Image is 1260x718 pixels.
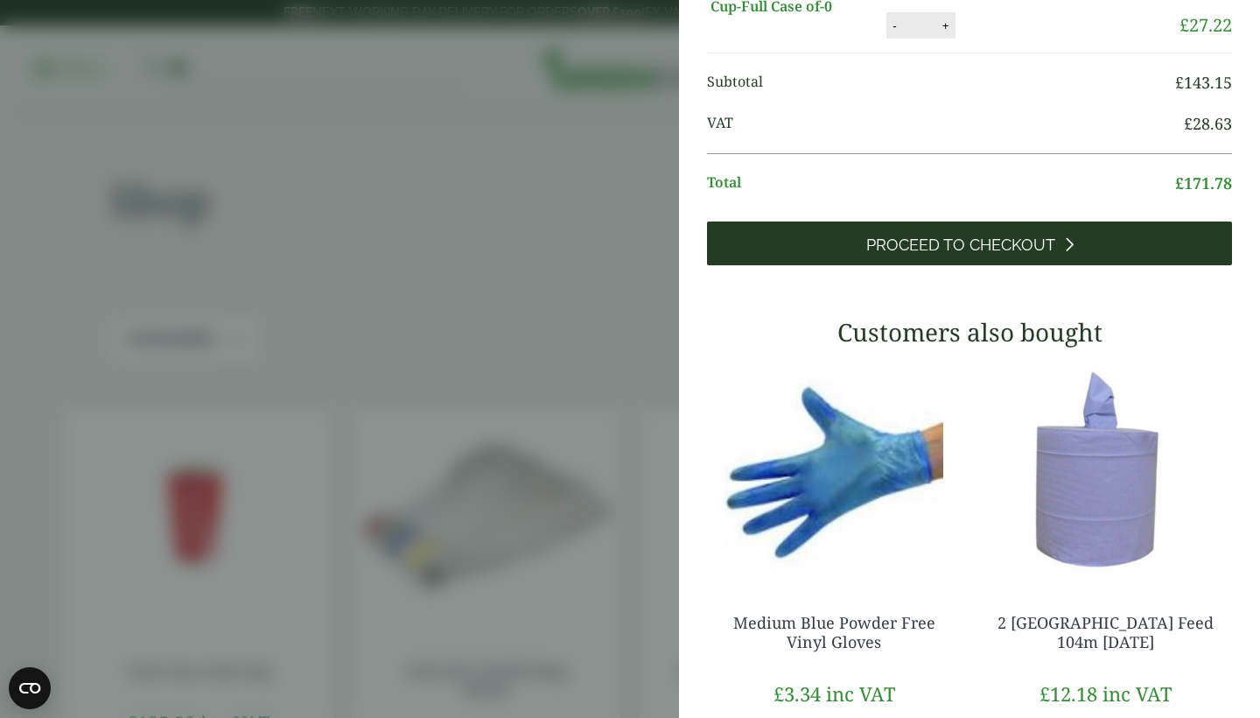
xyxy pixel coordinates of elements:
span: inc VAT [826,680,895,707]
button: - [887,18,901,33]
bdi: 3.34 [773,680,821,707]
bdi: 143.15 [1175,72,1232,93]
a: Proceed to Checkout [707,222,1232,265]
span: inc VAT [1102,680,1172,707]
span: £ [1175,72,1184,93]
span: £ [1179,13,1189,37]
span: £ [1184,113,1193,134]
bdi: 171.78 [1175,172,1232,194]
span: Proceed to Checkout [866,236,1055,255]
span: £ [773,680,784,707]
img: 3630017-2-Ply-Blue-Centre-Feed-104m [978,360,1232,579]
span: Total [707,172,1175,195]
img: 4130015J-Blue-Vinyl-Powder-Free-Gloves-Medium [707,360,961,579]
span: VAT [707,112,1184,136]
bdi: 12.18 [1039,680,1097,707]
bdi: 28.63 [1184,113,1232,134]
button: Open CMP widget [9,667,51,709]
span: Subtotal [707,71,1175,95]
a: 2 [GEOGRAPHIC_DATA] Feed 104m [DATE] [997,612,1214,652]
h3: Customers also bought [707,318,1232,348]
bdi: 27.22 [1179,13,1232,37]
a: Medium Blue Powder Free Vinyl Gloves [733,612,935,652]
span: £ [1175,172,1184,194]
button: + [937,18,955,33]
span: £ [1039,680,1050,707]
